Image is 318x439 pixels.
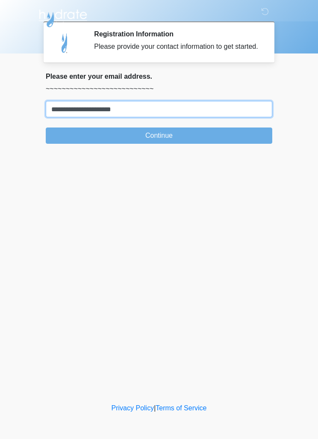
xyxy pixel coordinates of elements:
[112,404,154,412] a: Privacy Policy
[46,84,272,94] p: ~~~~~~~~~~~~~~~~~~~~~~~~~~~
[46,128,272,144] button: Continue
[46,72,272,80] h2: Please enter your email address.
[156,404,206,412] a: Terms of Service
[154,404,156,412] a: |
[94,42,259,52] div: Please provide your contact information to get started.
[52,30,78,56] img: Agent Avatar
[37,6,88,28] img: Hydrate IV Bar - Chandler Logo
